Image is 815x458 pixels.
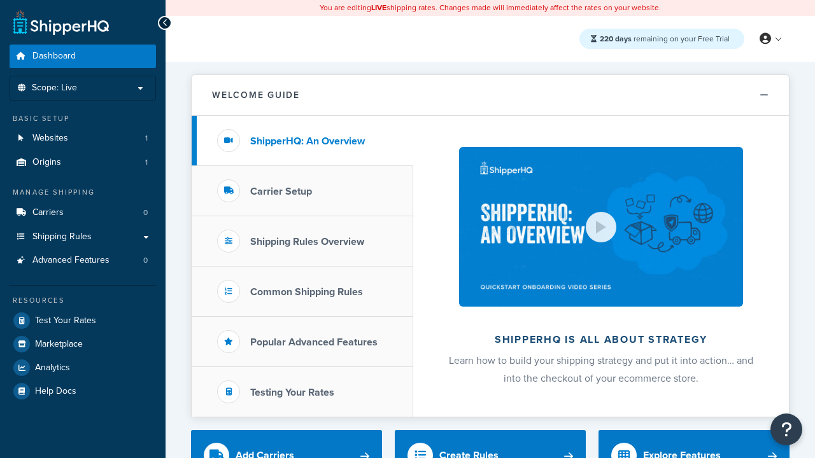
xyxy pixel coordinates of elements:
[212,90,300,100] h2: Welcome Guide
[10,187,156,198] div: Manage Shipping
[32,157,61,168] span: Origins
[35,386,76,397] span: Help Docs
[192,75,789,116] button: Welcome Guide
[32,51,76,62] span: Dashboard
[250,186,312,197] h3: Carrier Setup
[32,232,92,242] span: Shipping Rules
[447,334,755,345] h2: ShipperHQ is all about strategy
[10,295,156,306] div: Resources
[143,255,148,266] span: 0
[250,236,364,247] h3: Shipping Rules Overview
[32,255,110,266] span: Advanced Features
[35,363,70,373] span: Analytics
[10,113,156,124] div: Basic Setup
[35,339,83,350] span: Marketplace
[10,249,156,272] li: Advanced Features
[10,333,156,356] a: Marketplace
[10,151,156,174] a: Origins1
[143,207,148,218] span: 0
[10,249,156,272] a: Advanced Features0
[10,225,156,249] a: Shipping Rules
[10,380,156,403] a: Help Docs
[32,133,68,144] span: Websites
[770,413,802,445] button: Open Resource Center
[600,33,730,45] span: remaining on your Free Trial
[10,201,156,225] li: Carriers
[145,133,148,144] span: 1
[10,356,156,379] a: Analytics
[32,207,64,218] span: Carriers
[10,127,156,150] li: Websites
[10,127,156,150] a: Websites1
[250,337,378,348] h3: Popular Advanced Features
[459,147,743,307] img: ShipperHQ is all about strategy
[250,286,363,298] h3: Common Shipping Rules
[371,2,386,13] b: LIVE
[449,353,753,385] span: Learn how to build your shipping strategy and put it into action… and into the checkout of your e...
[32,83,77,94] span: Scope: Live
[10,309,156,332] a: Test Your Rates
[35,316,96,326] span: Test Your Rates
[10,45,156,68] a: Dashboard
[10,201,156,225] a: Carriers0
[145,157,148,168] span: 1
[10,151,156,174] li: Origins
[600,33,632,45] strong: 220 days
[250,387,334,398] h3: Testing Your Rates
[250,135,365,147] h3: ShipperHQ: An Overview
